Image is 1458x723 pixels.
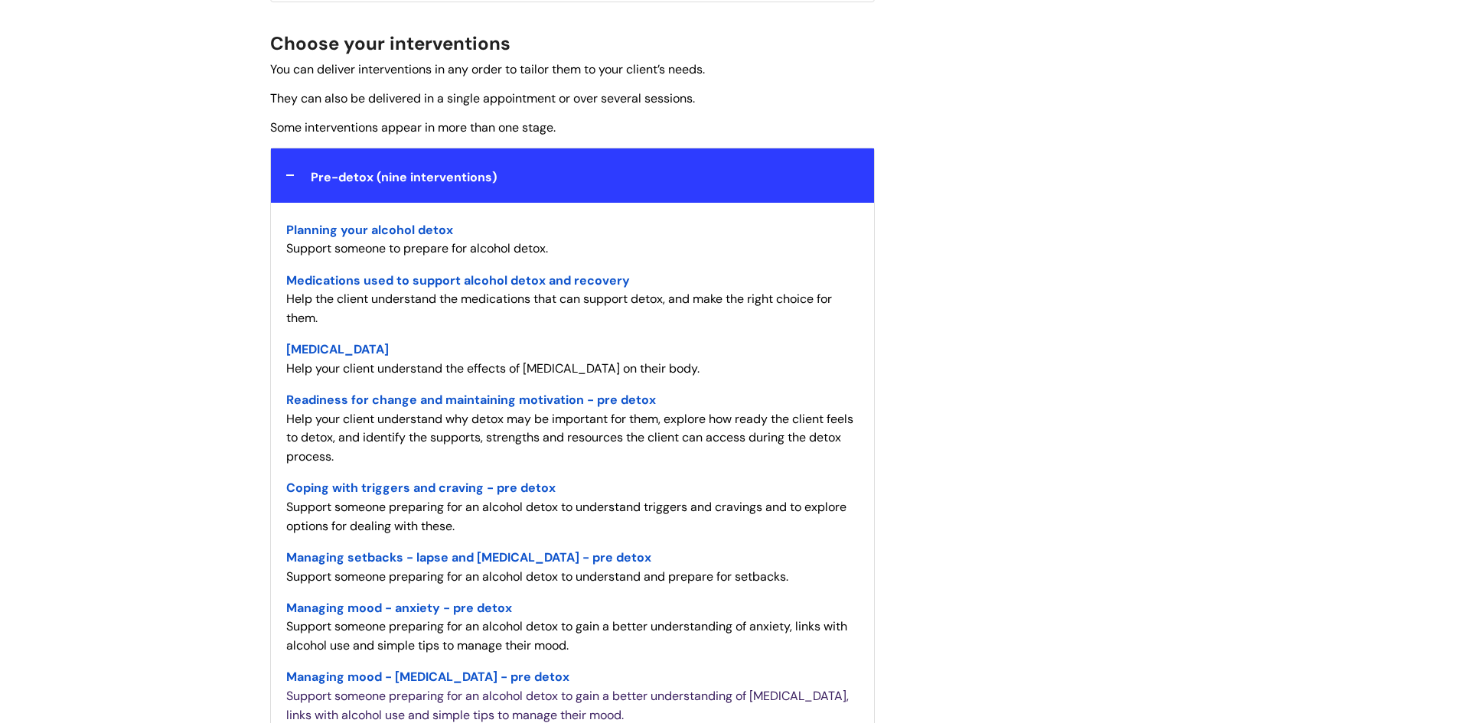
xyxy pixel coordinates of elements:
[286,267,630,290] a: Medications used to support alcohol detox and recovery
[311,169,497,185] span: Pre-detox (nine interventions)
[286,392,656,408] span: Readiness for change and maintaining motivation - pre detox
[286,341,389,357] span: [MEDICAL_DATA]
[286,480,556,496] span: Coping with triggers and craving - pre detox
[286,669,569,685] span: Managing mood - [MEDICAL_DATA] - pre detox
[286,600,512,616] span: Managing mood - anxiety - pre detox
[286,240,548,256] span: Support someone to prepare for alcohol detox.
[286,222,453,238] span: Planning your alcohol detox
[286,663,569,686] a: Managing mood - [MEDICAL_DATA] - pre detox
[286,568,788,585] span: Support someone preparing for an alcohol detox to understand and prepare for setbacks.
[270,90,695,106] span: They can also be delivered in a single appointment or over several sessions.
[453,222,460,238] span: -
[286,411,853,465] span: Help your client understand why detox may be important for them, explore how ready the client fee...
[286,544,651,567] a: Managing setbacks - lapse and [MEDICAL_DATA] - pre detox
[286,272,630,288] span: Medications used to support alcohol detox and recovery
[286,386,656,409] a: Readiness for change and maintaining motivation - pre detox
[286,291,832,326] span: Help the client understand the medications that can support detox, and make the right choice for ...
[286,474,556,497] a: Coping with triggers and craving - pre detox
[270,61,705,77] span: You can deliver interventions in any order to tailor them to your client’s needs.
[286,549,651,565] span: Managing setbacks - lapse and [MEDICAL_DATA] - pre detox
[270,31,510,55] span: Choose your interventions
[286,336,389,359] a: [MEDICAL_DATA]
[286,618,847,653] span: Support someone preparing for an alcohol detox to gain a better understanding of anxiety, links w...
[286,594,512,617] a: Managing mood - anxiety - pre detox
[286,499,846,534] span: Support someone preparing for an alcohol detox to understand triggers and cravings and to explore...
[286,217,453,239] a: Planning your alcohol detox
[286,688,849,723] span: Support someone preparing for an alcohol detox to gain a better understanding of [MEDICAL_DATA], ...
[286,360,700,376] span: Help your client understand the effects of [MEDICAL_DATA] on their body.
[270,119,556,135] span: Some interventions appear in more than one stage.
